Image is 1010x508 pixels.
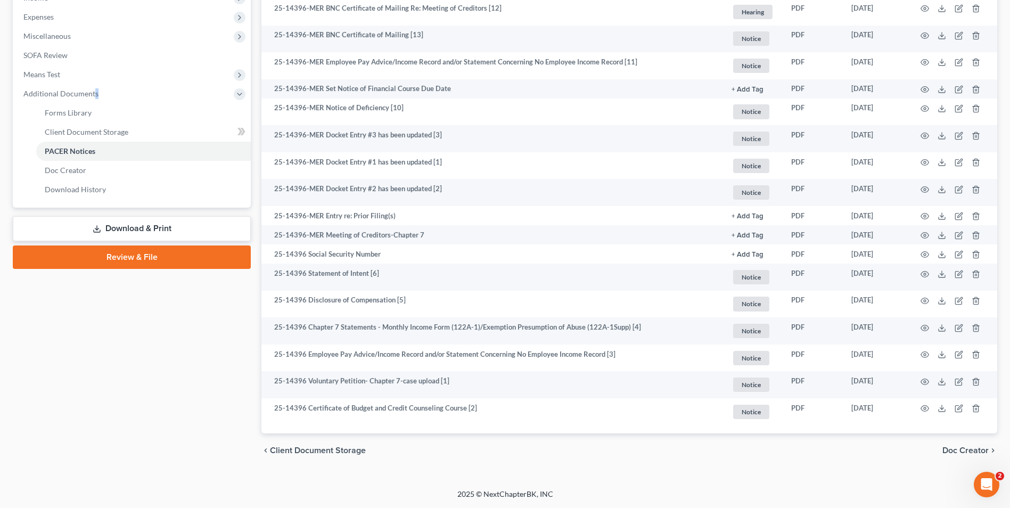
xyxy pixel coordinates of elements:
[45,146,95,155] span: PACER Notices
[733,5,773,19] span: Hearing
[270,446,366,455] span: Client Document Storage
[733,270,769,284] span: Notice
[36,161,251,180] a: Doc Creator
[13,245,251,269] a: Review & File
[23,12,54,21] span: Expenses
[732,86,763,93] button: + Add Tag
[261,398,723,425] td: 25-14396 Certificate of Budget and Credit Counseling Course [2]
[783,79,843,99] td: PDF
[843,152,908,179] td: [DATE]
[783,244,843,264] td: PDF
[783,398,843,425] td: PDF
[733,351,769,365] span: Notice
[261,446,366,455] button: chevron_left Client Document Storage
[732,249,774,259] a: + Add Tag
[36,103,251,122] a: Forms Library
[36,180,251,199] a: Download History
[996,472,1004,480] span: 2
[783,371,843,398] td: PDF
[843,79,908,99] td: [DATE]
[732,322,774,340] a: Notice
[732,130,774,148] a: Notice
[732,268,774,286] a: Notice
[261,99,723,126] td: 25-14396-MER Notice of Deficiency [10]
[783,26,843,53] td: PDF
[45,166,86,175] span: Doc Creator
[733,378,769,392] span: Notice
[843,317,908,345] td: [DATE]
[732,295,774,313] a: Notice
[733,159,769,173] span: Notice
[942,446,997,455] button: Doc Creator chevron_right
[843,52,908,79] td: [DATE]
[843,264,908,291] td: [DATE]
[732,376,774,394] a: Notice
[843,26,908,53] td: [DATE]
[732,103,774,120] a: Notice
[843,206,908,225] td: [DATE]
[733,104,769,119] span: Notice
[783,52,843,79] td: PDF
[732,349,774,367] a: Notice
[261,264,723,291] td: 25-14396 Statement of Intent [6]
[261,26,723,53] td: 25-14396-MER BNC Certificate of Mailing [13]
[261,152,723,179] td: 25-14396-MER Docket Entry #1 has been updated [1]
[843,371,908,398] td: [DATE]
[843,244,908,264] td: [DATE]
[261,225,723,244] td: 25-14396-MER Meeting of Creditors-Chapter 7
[261,371,723,398] td: 25-14396 Voluntary Petition- Chapter 7-case upload [1]
[843,345,908,372] td: [DATE]
[733,132,769,146] span: Notice
[261,291,723,318] td: 25-14396 Disclosure of Compensation [5]
[732,211,774,221] a: + Add Tag
[261,52,723,79] td: 25-14396-MER Employee Pay Advice/Income Record and/or Statement Concerning No Employee Income Rec...
[732,230,774,240] a: + Add Tag
[261,79,723,99] td: 25-14396-MER Set Notice of Financial Course Due Date
[732,403,774,421] a: Notice
[45,127,128,136] span: Client Document Storage
[783,206,843,225] td: PDF
[733,297,769,311] span: Notice
[202,489,809,508] div: 2025 © NextChapterBK, INC
[733,324,769,338] span: Notice
[732,157,774,175] a: Notice
[783,345,843,372] td: PDF
[783,99,843,126] td: PDF
[23,31,71,40] span: Miscellaneous
[843,225,908,244] td: [DATE]
[783,179,843,206] td: PDF
[15,46,251,65] a: SOFA Review
[261,317,723,345] td: 25-14396 Chapter 7 Statements - Monthly Income Form (122A-1)/Exemption Presumption of Abuse (122A...
[261,206,723,225] td: 25-14396-MER Entry re: Prior Filing(s)
[732,184,774,201] a: Notice
[783,264,843,291] td: PDF
[733,59,769,73] span: Notice
[732,251,763,258] button: + Add Tag
[732,232,763,239] button: + Add Tag
[732,30,774,47] a: Notice
[36,122,251,142] a: Client Document Storage
[23,89,98,98] span: Additional Documents
[783,317,843,345] td: PDF
[843,398,908,425] td: [DATE]
[45,108,92,117] span: Forms Library
[783,125,843,152] td: PDF
[261,446,270,455] i: chevron_left
[733,185,769,200] span: Notice
[974,472,999,497] iframe: Intercom live chat
[261,125,723,152] td: 25-14396-MER Docket Entry #3 has been updated [3]
[23,51,68,60] span: SOFA Review
[732,57,774,75] a: Notice
[732,84,774,94] a: + Add Tag
[733,405,769,419] span: Notice
[45,185,106,194] span: Download History
[843,99,908,126] td: [DATE]
[783,225,843,244] td: PDF
[261,179,723,206] td: 25-14396-MER Docket Entry #2 has been updated [2]
[36,142,251,161] a: PACER Notices
[783,152,843,179] td: PDF
[989,446,997,455] i: chevron_right
[732,3,774,21] a: Hearing
[843,125,908,152] td: [DATE]
[733,31,769,46] span: Notice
